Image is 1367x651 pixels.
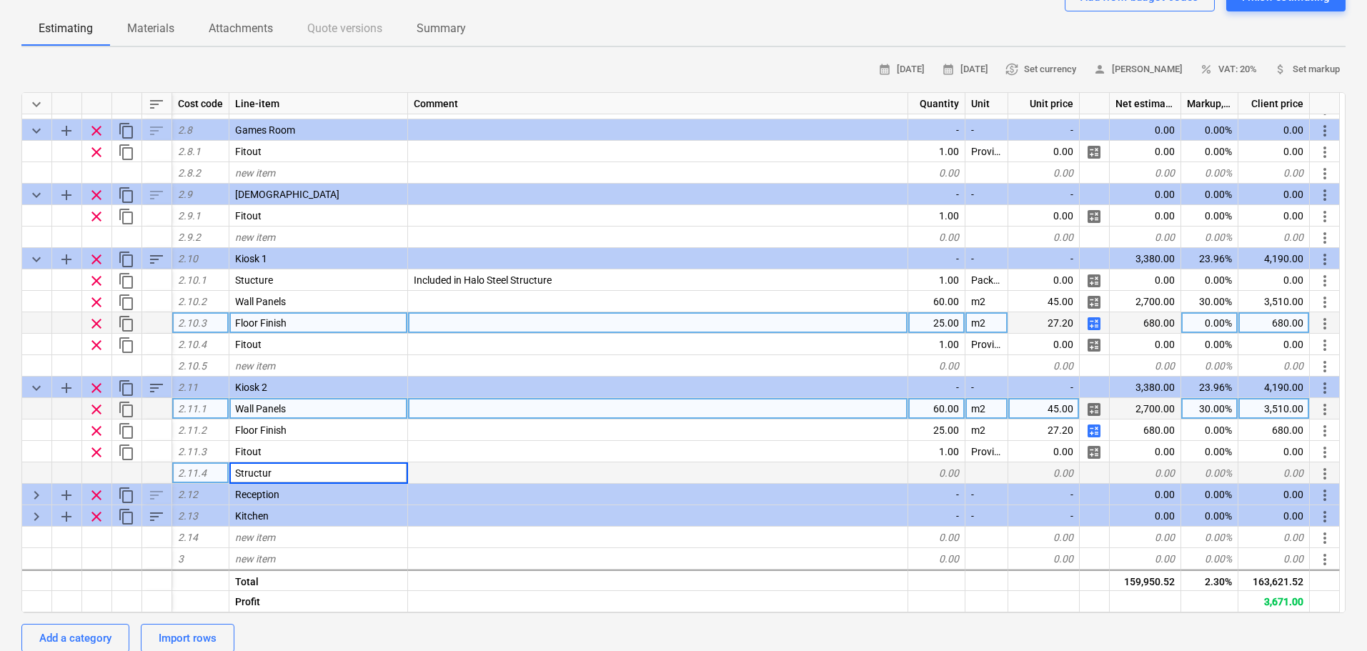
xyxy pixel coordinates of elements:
[1110,419,1181,441] div: 680.00
[1316,358,1333,375] span: More actions
[178,124,192,136] span: 2.8
[178,146,201,157] span: 2.8.1
[1238,398,1310,419] div: 3,510.00
[1238,548,1310,570] div: 0.00
[1238,462,1310,484] div: 0.00
[1110,334,1181,355] div: 0.00
[1181,377,1238,398] div: 23.96%
[178,446,207,457] span: 2.11.3
[1008,441,1080,462] div: 0.00
[235,124,295,136] span: Games Room
[58,251,75,268] span: Add sub category to row
[1008,248,1080,269] div: -
[908,227,965,248] div: 0.00
[1316,251,1333,268] span: More actions
[1316,337,1333,354] span: More actions
[178,232,201,243] span: 2.9.2
[178,510,198,522] span: 2.13
[118,379,135,397] span: Duplicate category
[1238,227,1310,248] div: 0.00
[1000,59,1082,81] button: Set currency
[58,122,75,139] span: Add sub category to row
[1296,582,1367,651] div: Chat Widget
[1238,248,1310,269] div: 4,190.00
[118,187,135,204] span: Duplicate category
[1110,162,1181,184] div: 0.00
[908,377,965,398] div: -
[118,122,135,139] span: Duplicate category
[1181,184,1238,205] div: 0.00%
[118,337,135,354] span: Duplicate row
[1008,141,1080,162] div: 0.00
[1238,291,1310,312] div: 3,510.00
[1085,315,1103,332] span: Manage detailed breakdown for the row
[88,401,105,418] span: Remove row
[235,446,262,457] span: Fitout
[235,296,286,307] span: Wall Panels
[965,312,1008,334] div: m2
[1085,208,1103,225] span: Manage detailed breakdown for the row
[908,441,965,462] div: 1.00
[942,63,955,76] span: calendar_month
[235,424,287,436] span: Floor Finish
[1093,63,1106,76] span: person
[1005,61,1076,78] span: Set currency
[178,403,207,414] span: 2.11.1
[936,59,994,81] button: [DATE]
[235,532,275,543] span: new item
[1008,119,1080,141] div: -
[908,312,965,334] div: 25.00
[235,403,286,414] span: Wall Panels
[235,510,269,522] span: Kitchen
[1110,398,1181,419] div: 2,700.00
[908,162,965,184] div: 0.00
[58,187,75,204] span: Add sub category to row
[88,187,105,204] span: Remove row
[908,419,965,441] div: 25.00
[178,424,207,436] span: 2.11.2
[908,291,965,312] div: 60.00
[1181,419,1238,441] div: 0.00%
[1316,444,1333,461] span: More actions
[1085,444,1103,461] span: Manage detailed breakdown for the row
[88,337,105,354] span: Remove row
[178,296,207,307] span: 2.10.2
[88,144,105,161] span: Remove row
[965,484,1008,505] div: -
[178,253,198,264] span: 2.10
[1238,205,1310,227] div: 0.00
[1008,312,1080,334] div: 27.20
[235,360,275,372] span: new item
[1316,101,1333,118] span: More actions
[235,232,275,243] span: new item
[118,508,135,525] span: Duplicate category
[908,462,965,484] div: 0.00
[965,334,1008,355] div: Provisional Sum
[1238,377,1310,398] div: 4,190.00
[908,484,965,505] div: -
[235,210,262,222] span: Fitout
[965,398,1008,419] div: m2
[1316,208,1333,225] span: More actions
[1110,569,1181,590] div: 159,950.52
[1316,530,1333,547] span: More actions
[39,20,93,37] p: Estimating
[1110,505,1181,527] div: 0.00
[965,505,1008,527] div: -
[1316,422,1333,439] span: More actions
[1008,205,1080,227] div: 0.00
[1085,294,1103,311] span: Manage detailed breakdown for the row
[908,355,965,377] div: 0.00
[118,251,135,268] span: Duplicate category
[1181,548,1238,570] div: 0.00%
[1181,462,1238,484] div: 0.00%
[1181,398,1238,419] div: 30.00%
[1238,184,1310,205] div: 0.00
[965,291,1008,312] div: m2
[1085,337,1103,354] span: Manage detailed breakdown for the row
[1110,548,1181,570] div: 0.00
[1093,61,1183,78] span: [PERSON_NAME]
[178,210,201,222] span: 2.9.1
[965,93,1008,114] div: Unit
[965,441,1008,462] div: Provisional Sum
